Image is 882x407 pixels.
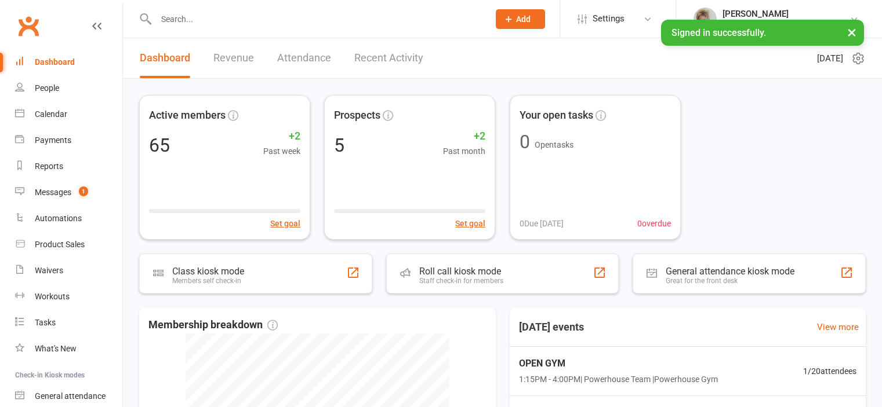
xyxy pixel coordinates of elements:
[334,107,380,124] span: Prospects
[35,57,75,67] div: Dashboard
[35,214,82,223] div: Automations
[140,38,190,78] a: Dashboard
[153,11,481,27] input: Search...
[35,83,59,93] div: People
[15,179,122,206] a: Messages 1
[419,277,503,285] div: Staff check-in for members
[520,107,593,124] span: Your open tasks
[520,133,530,151] div: 0
[35,318,56,327] div: Tasks
[444,128,486,145] span: +2
[637,217,671,230] span: 0 overdue
[263,145,300,157] span: Past week
[535,140,574,149] span: Open tasks
[172,277,244,285] div: Members self check-in
[35,266,63,275] div: Waivers
[35,391,106,401] div: General attendance
[15,258,122,284] a: Waivers
[519,373,718,386] span: 1:15PM - 4:00PM | Powerhouse Team | Powerhouse Gym
[15,206,122,232] a: Automations
[14,12,43,41] a: Clubworx
[35,109,67,119] div: Calendar
[35,240,85,249] div: Product Sales
[444,145,486,157] span: Past month
[15,127,122,153] a: Payments
[148,317,278,333] span: Membership breakdown
[817,52,843,65] span: [DATE]
[419,266,503,277] div: Roll call kiosk mode
[270,217,300,230] button: Set goal
[841,20,862,45] button: ×
[15,153,122,179] a: Reports
[35,292,70,301] div: Workouts
[510,317,593,338] h3: [DATE] events
[35,162,63,171] div: Reports
[15,336,122,362] a: What's New
[666,266,794,277] div: General attendance kiosk mode
[15,49,122,75] a: Dashboard
[817,320,859,334] a: View more
[15,310,122,336] a: Tasks
[672,27,766,38] span: Signed in successfully.
[277,38,331,78] a: Attendance
[149,136,170,155] div: 65
[149,107,226,124] span: Active members
[334,136,344,155] div: 5
[354,38,423,78] a: Recent Activity
[593,6,625,32] span: Settings
[520,217,564,230] span: 0 Due [DATE]
[15,232,122,258] a: Product Sales
[172,266,244,277] div: Class kiosk mode
[35,135,71,145] div: Payments
[456,217,486,230] button: Set goal
[496,9,545,29] button: Add
[723,9,850,19] div: [PERSON_NAME]
[15,75,122,101] a: People
[516,14,531,24] span: Add
[263,128,300,145] span: +2
[213,38,254,78] a: Revenue
[519,356,718,371] span: OPEN GYM
[694,8,717,31] img: thumb_image1590539733.png
[803,365,856,377] span: 1 / 20 attendees
[723,19,850,30] div: Powerhouse Physiotherapy Pty Ltd
[15,101,122,127] a: Calendar
[79,186,88,196] span: 1
[15,284,122,310] a: Workouts
[35,344,77,353] div: What's New
[666,277,794,285] div: Great for the front desk
[35,188,71,197] div: Messages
